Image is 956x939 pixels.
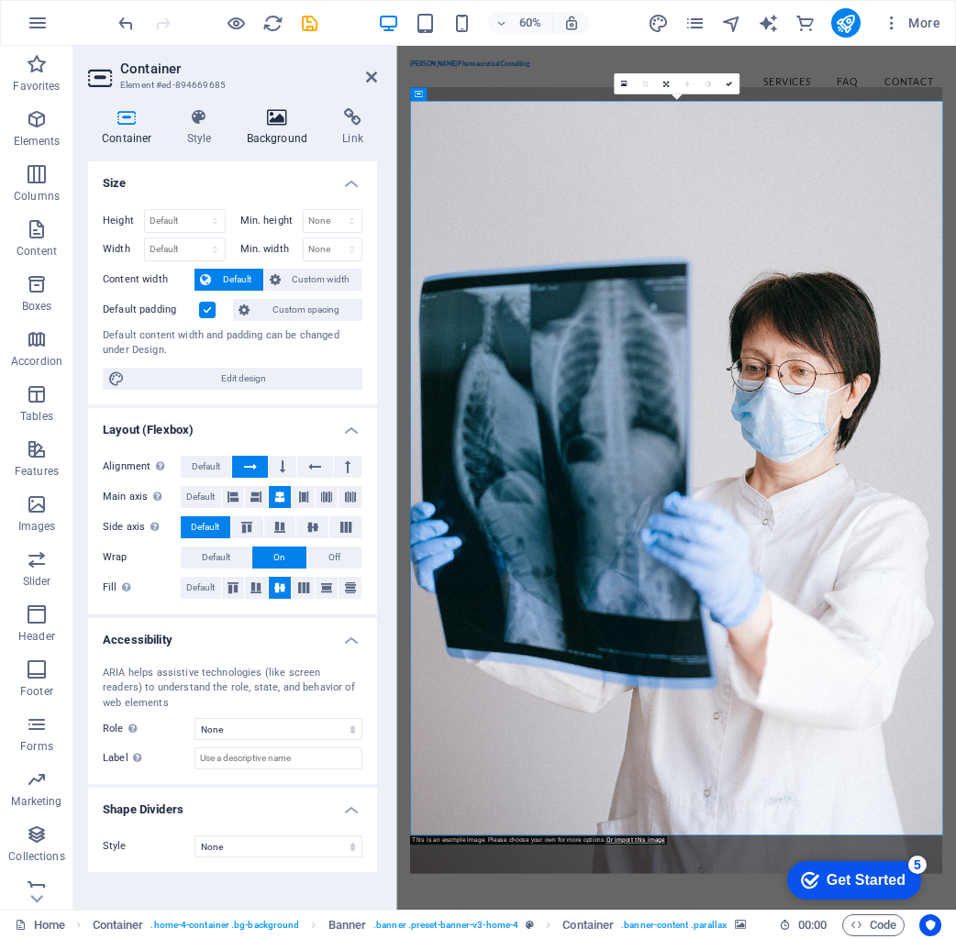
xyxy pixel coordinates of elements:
span: 00 00 [798,914,827,936]
h4: Style [173,108,233,147]
button: commerce [795,12,817,34]
label: Side axis [103,516,181,538]
a: Or import this image [606,836,664,844]
h4: Background [233,108,329,147]
label: Fill [103,577,181,599]
button: undo [115,12,137,34]
button: Edit design [103,368,362,390]
span: Code [850,914,896,936]
span: . banner .preset-banner-v3-home-4 [373,914,518,936]
p: Slider [23,574,51,589]
button: Default [181,486,221,508]
label: Width [103,244,144,254]
span: Custom spacing [255,299,357,321]
p: Footer [20,684,53,699]
p: Features [15,464,59,479]
span: Off [328,547,340,569]
span: . home-4-container .bg-background [150,914,299,936]
button: reload [261,12,283,34]
span: On [273,547,285,569]
label: Min. width [240,244,303,254]
a: Click to cancel selection. Double-click to open Pages [15,914,65,936]
label: Wrap [103,547,181,569]
a: Crop mode [635,73,656,94]
i: This element contains a background [735,920,746,930]
i: This element is a customizable preset [526,920,534,930]
h6: Session time [779,914,828,936]
p: Accordion [11,354,62,369]
button: Default [181,577,221,599]
span: Click to select. Double-click to edit [562,914,614,936]
p: Boxes [22,299,52,314]
div: ARIA helps assistive technologies (like screen readers) to understand the role, state, and behavi... [103,666,362,712]
a: Blur [676,73,697,94]
i: Design (Ctrl+Alt+Y) [648,13,669,34]
h4: Layout (Flexbox) [88,408,377,441]
h6: 60% [516,12,545,34]
button: Default [181,547,251,569]
i: Undo: Delete elements (Ctrl+Z) [116,13,137,34]
h4: Container [88,108,173,147]
span: Role [103,718,142,740]
button: More [875,8,948,38]
button: Code [842,914,905,936]
button: navigator [721,12,743,34]
button: Default [181,516,230,538]
span: Style [103,840,127,852]
p: Images [18,519,56,534]
button: 60% [488,12,553,34]
label: Height [103,215,144,226]
a: Select files from the file manager, stock photos, or upload file(s) [614,73,635,94]
div: Get Started 5 items remaining, 0% complete [15,9,149,48]
span: Default [217,269,258,291]
span: Default [191,516,219,538]
div: This is an example image. Please choose your own for more options. [410,836,667,845]
button: publish [831,8,861,38]
h2: Container [120,61,377,77]
div: Default content width and padding can be changed under Design. [103,328,362,359]
button: Off [307,547,361,569]
span: Default [192,456,220,478]
a: Confirm ( ⌘ ⏎ ) [718,73,739,94]
span: Edit design [130,368,357,390]
button: Default [181,456,231,478]
span: Click to select. Double-click to edit [328,914,367,936]
i: On resize automatically adjust zoom level to fit chosen device. [563,15,580,31]
label: Alignment [103,456,181,478]
p: Elements [14,134,61,149]
p: Tables [20,409,53,424]
span: Click to select. Double-click to edit [93,914,144,936]
i: Commerce [795,13,816,34]
label: Min. height [240,215,303,226]
i: Save (Ctrl+S) [299,13,320,34]
button: design [648,12,670,34]
a: Change orientation [655,73,676,94]
i: AI Writer [758,13,779,34]
span: . banner-content .parallax [621,914,727,936]
button: Click here to leave preview mode and continue editing [225,12,247,34]
label: Label [103,747,195,769]
h4: Link [328,108,377,147]
label: Content width [103,269,195,291]
h3: Element #ed-894669685 [120,77,340,94]
span: Default [202,547,230,569]
button: Usercentrics [919,914,941,936]
p: Collections [8,849,64,864]
a: Greyscale [697,73,718,94]
span: : [811,918,814,932]
p: Header [18,629,55,644]
h4: Accessibility [88,618,377,651]
button: save [298,12,320,34]
p: Favorites [13,79,60,94]
i: Publish [835,13,856,34]
label: Default padding [103,299,199,321]
span: More [883,14,940,32]
button: On [252,547,306,569]
i: Pages (Ctrl+Alt+S) [684,13,706,34]
span: Default [186,486,215,508]
button: text_generator [758,12,780,34]
p: Marketing [11,794,61,809]
i: Reload page [262,13,283,34]
nav: breadcrumb [93,914,746,936]
div: Get Started [54,20,133,37]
